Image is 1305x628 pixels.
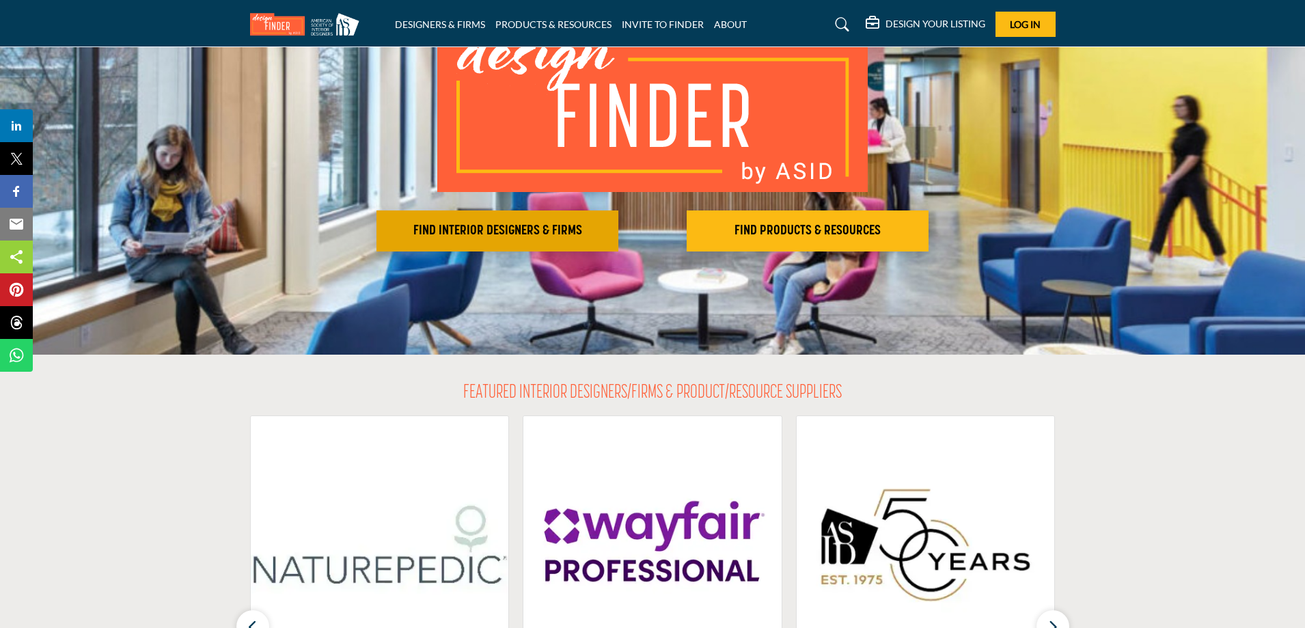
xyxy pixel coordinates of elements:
[995,12,1056,37] button: Log In
[381,223,614,239] h2: FIND INTERIOR DESIGNERS & FIRMS
[395,18,485,30] a: DESIGNERS & FIRMS
[866,16,985,33] div: DESIGN YOUR LISTING
[495,18,612,30] a: PRODUCTS & RESOURCES
[376,210,618,251] button: FIND INTERIOR DESIGNERS & FIRMS
[1010,18,1041,30] span: Log In
[885,18,985,30] h5: DESIGN YOUR LISTING
[822,14,858,36] a: Search
[437,14,868,192] img: image
[622,18,704,30] a: INVITE TO FINDER
[691,223,924,239] h2: FIND PRODUCTS & RESOURCES
[714,18,747,30] a: ABOUT
[687,210,929,251] button: FIND PRODUCTS & RESOURCES
[463,382,842,405] h2: FEATURED INTERIOR DESIGNERS/FIRMS & PRODUCT/RESOURCE SUPPLIERS
[250,13,366,36] img: Site Logo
